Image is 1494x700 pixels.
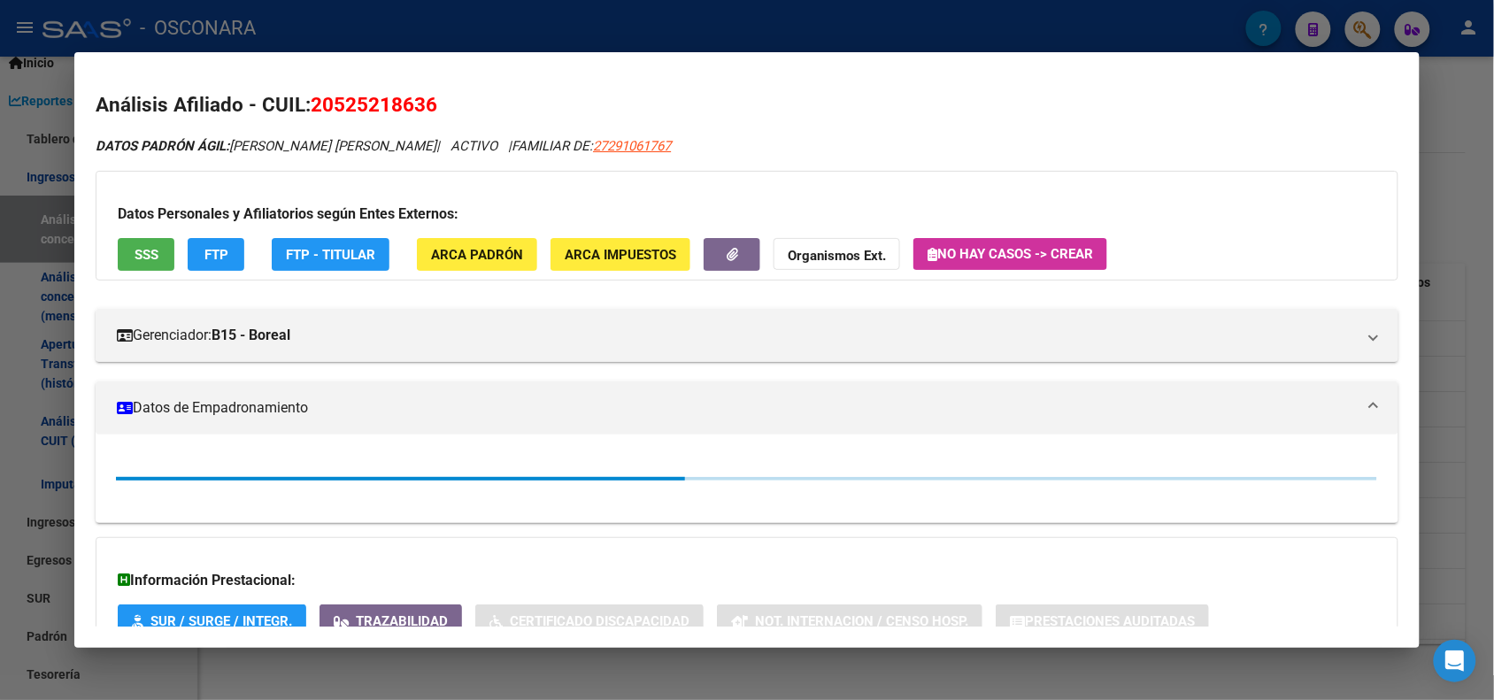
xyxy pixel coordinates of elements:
[996,604,1209,637] button: Prestaciones Auditadas
[118,604,306,637] button: SUR / SURGE / INTEGR.
[1025,613,1195,629] span: Prestaciones Auditadas
[913,238,1107,270] button: No hay casos -> Crear
[272,238,389,271] button: FTP - Titular
[96,138,436,154] span: [PERSON_NAME] [PERSON_NAME]
[117,397,1355,419] mat-panel-title: Datos de Empadronamiento
[96,381,1398,435] mat-expansion-panel-header: Datos de Empadronamiento
[150,613,292,629] span: SUR / SURGE / INTEGR.
[212,325,290,346] strong: B15 - Boreal
[788,248,886,264] strong: Organismos Ext.
[510,613,689,629] span: Certificado Discapacidad
[96,435,1398,523] div: Datos de Empadronamiento
[118,238,174,271] button: SSS
[475,604,704,637] button: Certificado Discapacidad
[717,604,982,637] button: Not. Internacion / Censo Hosp.
[774,238,900,271] button: Organismos Ext.
[96,90,1398,120] h2: Análisis Afiliado - CUIL:
[593,138,671,154] span: 27291061767
[96,138,671,154] i: | ACTIVO |
[188,238,244,271] button: FTP
[117,325,1355,346] mat-panel-title: Gerenciador:
[755,613,968,629] span: Not. Internacion / Censo Hosp.
[286,247,375,263] span: FTP - Titular
[431,247,523,263] span: ARCA Padrón
[356,613,448,629] span: Trazabilidad
[96,138,229,154] strong: DATOS PADRÓN ÁGIL:
[118,570,1375,591] h3: Información Prestacional:
[551,238,690,271] button: ARCA Impuestos
[118,204,1375,225] h3: Datos Personales y Afiliatorios según Entes Externos:
[417,238,537,271] button: ARCA Padrón
[565,247,676,263] span: ARCA Impuestos
[135,247,158,263] span: SSS
[1434,640,1476,682] div: Open Intercom Messenger
[320,604,462,637] button: Trazabilidad
[512,138,671,154] span: FAMILIAR DE:
[311,93,437,116] span: 20525218636
[96,309,1398,362] mat-expansion-panel-header: Gerenciador:B15 - Boreal
[928,246,1093,262] span: No hay casos -> Crear
[204,247,228,263] span: FTP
